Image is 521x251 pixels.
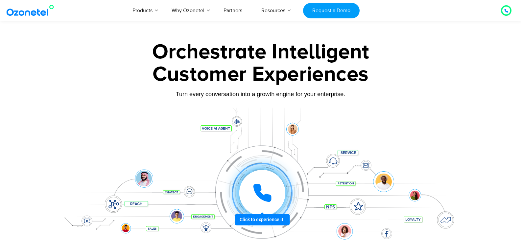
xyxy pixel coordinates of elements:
[303,3,359,18] a: Request a Demo
[55,42,466,63] div: Orchestrate Intelligent
[55,91,466,98] div: Turn every conversation into a growth engine for your enterprise.
[55,59,466,90] div: Customer Experiences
